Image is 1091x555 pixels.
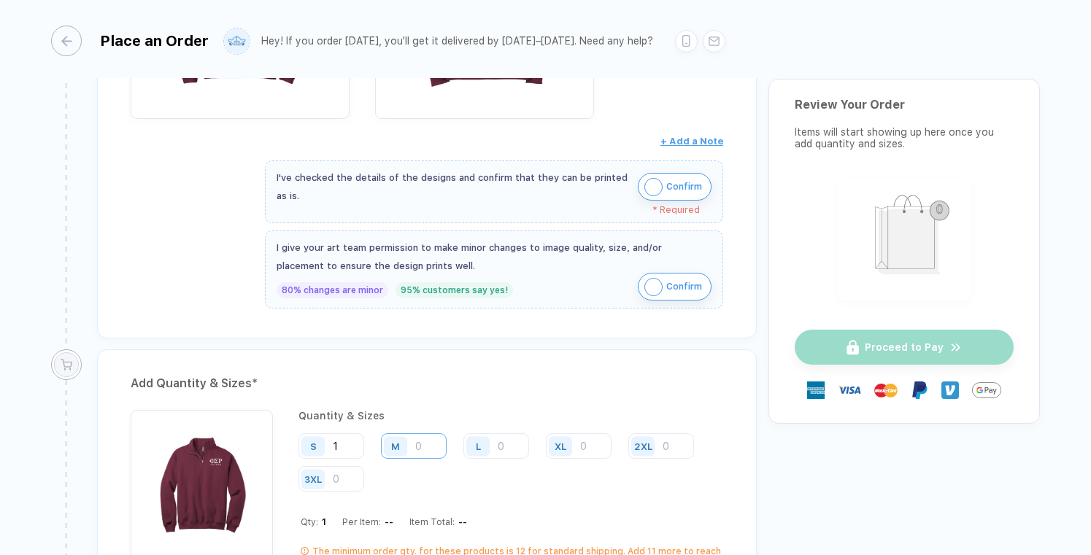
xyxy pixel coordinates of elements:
div: Qty: [301,516,326,527]
div: Review Your Order [795,98,1014,112]
div: -- [381,516,393,527]
div: -- [455,516,467,527]
div: Place an Order [100,32,209,50]
img: express [807,381,825,399]
div: 95% customers say yes! [396,282,513,298]
img: user profile [224,28,250,54]
span: Confirm [666,175,702,198]
div: 3XL [304,473,322,484]
div: I've checked the details of the designs and confirm that they can be printed as is. [277,168,631,205]
img: 812323ee-3104-4002-bc86-914a91b15087_nt_front_1759249962347.jpg [138,417,266,545]
img: icon [644,278,663,296]
div: 2XL [634,440,652,451]
div: * Required [277,205,700,215]
div: M [391,440,400,451]
button: iconConfirm [638,173,712,201]
img: shopping_bag.png [844,185,965,291]
img: Venmo [941,381,959,399]
div: XL [555,440,566,451]
img: icon [644,178,663,196]
div: I give your art team permission to make minor changes to image quality, size, and/or placement to... [277,238,712,275]
div: Item Total: [409,516,467,527]
div: S [310,440,317,451]
button: iconConfirm [638,273,712,300]
img: visa [838,379,861,402]
span: Confirm [666,275,702,298]
div: L [476,440,481,451]
div: Quantity & Sizes [298,410,723,422]
button: + Add a Note [660,130,723,153]
span: + Add a Note [660,136,723,147]
div: 80% changes are minor [277,282,388,298]
div: Per Item: [342,516,393,527]
div: Add Quantity & Sizes [131,372,723,395]
img: Paypal [911,381,928,399]
div: Hey! If you order [DATE], you'll get it delivered by [DATE]–[DATE]. Need any help? [261,35,653,47]
img: GPay [972,376,1001,405]
span: 1 [318,516,326,527]
img: master-card [874,379,898,402]
div: Items will start showing up here once you add quantity and sizes. [795,126,1014,150]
